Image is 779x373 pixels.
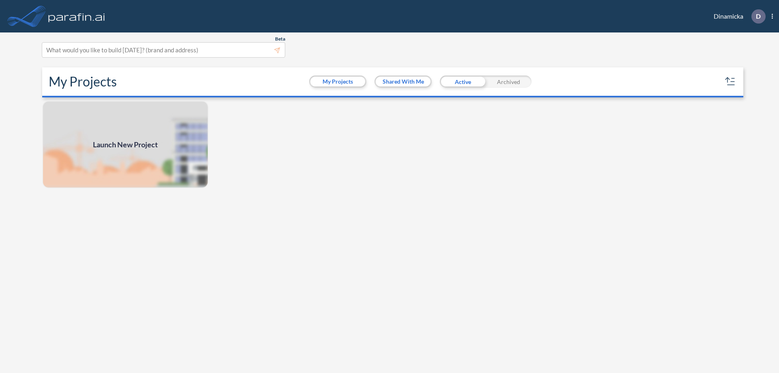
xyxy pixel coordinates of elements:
[702,9,773,24] div: Dinamicka
[49,74,117,89] h2: My Projects
[42,101,209,188] a: Launch New Project
[724,75,737,88] button: sort
[310,77,365,86] button: My Projects
[376,77,430,86] button: Shared With Me
[42,101,209,188] img: add
[275,36,285,42] span: Beta
[47,8,107,24] img: logo
[93,139,158,150] span: Launch New Project
[440,75,486,88] div: Active
[756,13,761,20] p: D
[486,75,532,88] div: Archived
